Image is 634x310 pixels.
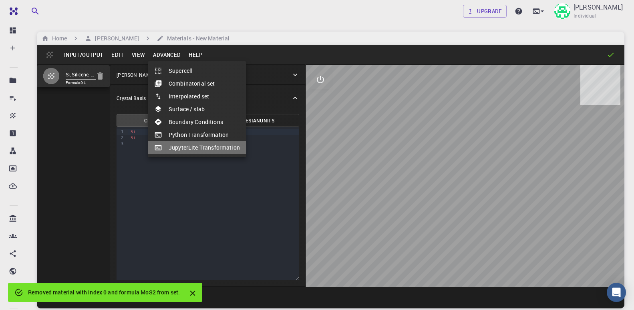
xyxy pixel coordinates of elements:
[186,287,199,300] button: Close
[148,77,246,90] li: Combinatorial set
[148,116,246,128] li: Boundary Conditions
[148,128,246,141] li: Python Transformation
[148,103,246,116] li: Surface / slab
[148,64,246,77] li: Supercell
[148,141,246,154] li: JupyterLite Transformation
[148,90,246,103] li: Interpolated set
[28,285,180,300] div: Removed material with index 0 and formula MoS2 from set.
[17,6,40,13] span: Hỗ trợ
[607,283,626,302] div: Open Intercom Messenger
